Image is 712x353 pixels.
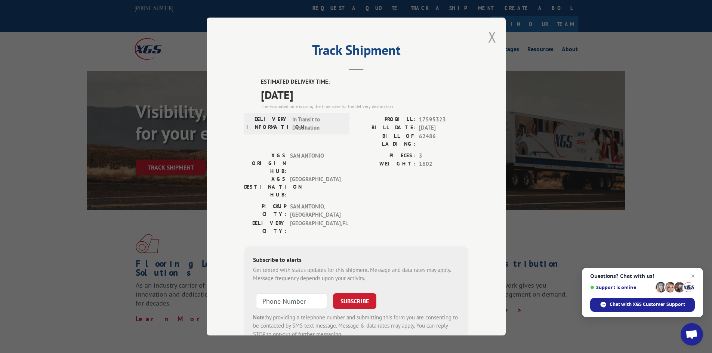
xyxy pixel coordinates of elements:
[253,314,266,321] strong: Note:
[290,175,340,199] span: [GEOGRAPHIC_DATA]
[419,132,468,148] span: 62486
[244,175,286,199] label: XGS DESTINATION HUB:
[253,255,459,266] div: Subscribe to alerts
[356,115,415,124] label: PROBILL:
[590,285,653,290] span: Support is online
[356,160,415,168] label: WEIGHT:
[290,152,340,175] span: SAN ANTONIO
[610,301,685,308] span: Chat with XGS Customer Support
[253,313,459,339] div: by providing a telephone number and submitting this form you are consenting to be contacted by SM...
[253,266,459,283] div: Get texted with status updates for this shipment. Message and data rates may apply. Message frequ...
[356,124,415,132] label: BILL DATE:
[488,27,496,47] button: Close modal
[419,115,468,124] span: 17595323
[681,323,703,346] div: Open chat
[419,124,468,132] span: [DATE]
[590,298,695,312] div: Chat with XGS Customer Support
[244,202,286,219] label: PICKUP CITY:
[244,152,286,175] label: XGS ORIGIN HUB:
[590,273,695,279] span: Questions? Chat with us!
[419,152,468,160] span: 3
[256,293,327,309] input: Phone Number
[333,293,376,309] button: SUBSCRIBE
[244,45,468,59] h2: Track Shipment
[419,160,468,168] span: 1602
[261,103,468,110] div: The estimated time is using the time zone for the delivery destination.
[290,219,340,235] span: [GEOGRAPHIC_DATA] , FL
[292,115,343,132] span: In Transit to Destination
[356,152,415,160] label: PIECES:
[261,86,468,103] span: [DATE]
[246,115,289,132] label: DELIVERY INFORMATION:
[261,78,468,86] label: ESTIMATED DELIVERY TIME:
[356,132,415,148] label: BILL OF LADING:
[244,219,286,235] label: DELIVERY CITY:
[688,272,697,281] span: Close chat
[290,202,340,219] span: SAN ANTONIO , [GEOGRAPHIC_DATA]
